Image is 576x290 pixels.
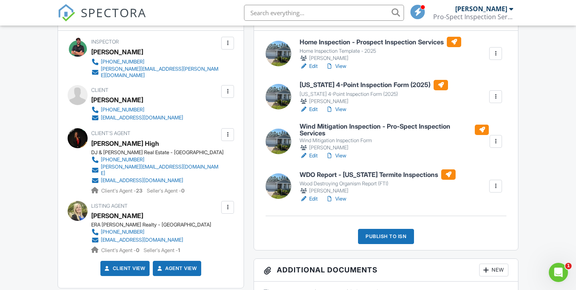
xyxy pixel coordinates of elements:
[326,195,346,203] a: View
[91,87,108,93] span: Client
[101,66,219,79] div: [PERSON_NAME][EMAIL_ADDRESS][PERSON_NAME][DOMAIN_NAME]
[300,80,448,90] h6: [US_STATE] 4-Point Inspection Form (2025)
[136,247,139,253] strong: 0
[103,264,146,272] a: Client View
[254,259,518,282] h3: Additional Documents
[91,210,143,222] a: [PERSON_NAME]
[326,152,346,160] a: View
[433,13,513,21] div: Pro-Spect Inspection Services Jacksonville Division
[300,123,489,152] a: Wind Mitigation Inspection - Pro-Spect Inspection Services Wind Mitigation Inspection Form [PERSO...
[101,59,144,65] div: [PHONE_NUMBER]
[300,152,318,160] a: Edit
[136,188,142,194] strong: 23
[91,149,226,156] div: DJ & [PERSON_NAME] Real Estate - [GEOGRAPHIC_DATA]
[300,37,461,47] h6: Home Inspection - Prospect Inspection Services
[91,46,143,58] div: [PERSON_NAME]
[178,247,180,253] strong: 1
[91,106,183,114] a: [PHONE_NUMBER]
[91,66,219,79] a: [PERSON_NAME][EMAIL_ADDRESS][PERSON_NAME][DOMAIN_NAME]
[91,177,219,185] a: [EMAIL_ADDRESS][DOMAIN_NAME]
[300,54,461,62] div: [PERSON_NAME]
[101,164,219,177] div: [PERSON_NAME][EMAIL_ADDRESS][DOMAIN_NAME]
[91,58,219,66] a: [PHONE_NUMBER]
[300,91,448,97] div: [US_STATE] 4-Point Inspection Form (2025)
[101,115,183,121] div: [EMAIL_ADDRESS][DOMAIN_NAME]
[101,229,144,235] div: [PHONE_NUMBER]
[300,37,461,62] a: Home Inspection - Prospect Inspection Services Home Inspection Template - 2025 [PERSON_NAME]
[326,62,346,70] a: View
[358,229,414,244] div: Publish to ISN
[300,169,456,195] a: WDO Report - [US_STATE] Termite Inspections Wood Destroying Organism Report (FTI) [PERSON_NAME]
[455,5,507,13] div: [PERSON_NAME]
[91,114,183,122] a: [EMAIL_ADDRESS][DOMAIN_NAME]
[479,264,508,276] div: New
[101,177,183,184] div: [EMAIL_ADDRESS][DOMAIN_NAME]
[101,107,144,113] div: [PHONE_NUMBER]
[300,48,461,54] div: Home Inspection Template - 2025
[101,237,183,243] div: [EMAIL_ADDRESS][DOMAIN_NAME]
[300,105,318,113] a: Edit
[91,130,130,136] span: Client's Agent
[101,157,144,163] div: [PHONE_NUMBER]
[300,123,489,137] h6: Wind Mitigation Inspection - Pro-Spect Inspection Services
[91,156,219,164] a: [PHONE_NUMBER]
[101,188,144,194] span: Client's Agent -
[549,263,568,282] iframe: Intercom live chat
[300,80,448,105] a: [US_STATE] 4-Point Inspection Form (2025) [US_STATE] 4-Point Inspection Form (2025) [PERSON_NAME]
[91,228,205,236] a: [PHONE_NUMBER]
[156,264,197,272] a: Agent View
[58,4,75,22] img: The Best Home Inspection Software - Spectora
[91,203,128,209] span: Listing Agent
[300,137,489,144] div: Wind Mitigation Inspection Form
[565,263,572,269] span: 1
[300,195,318,203] a: Edit
[91,164,219,177] a: [PERSON_NAME][EMAIL_ADDRESS][DOMAIN_NAME]
[300,181,456,187] div: Wood Destroying Organism Report (FTI)
[300,97,448,105] div: [PERSON_NAME]
[101,247,140,253] span: Client's Agent -
[91,236,205,244] a: [EMAIL_ADDRESS][DOMAIN_NAME]
[91,39,119,45] span: Inspector
[326,105,346,113] a: View
[300,144,489,152] div: [PERSON_NAME]
[91,94,143,106] div: [PERSON_NAME]
[91,222,211,228] div: ERA [PERSON_NAME] Realty - [GEOGRAPHIC_DATA]
[244,5,404,21] input: Search everything...
[181,188,184,194] strong: 0
[81,4,146,21] span: SPECTORA
[300,187,456,195] div: [PERSON_NAME]
[144,247,180,253] span: Seller's Agent -
[300,169,456,180] h6: WDO Report - [US_STATE] Termite Inspections
[58,11,146,28] a: SPECTORA
[300,62,318,70] a: Edit
[147,188,184,194] span: Seller's Agent -
[91,137,159,149] a: [PERSON_NAME] High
